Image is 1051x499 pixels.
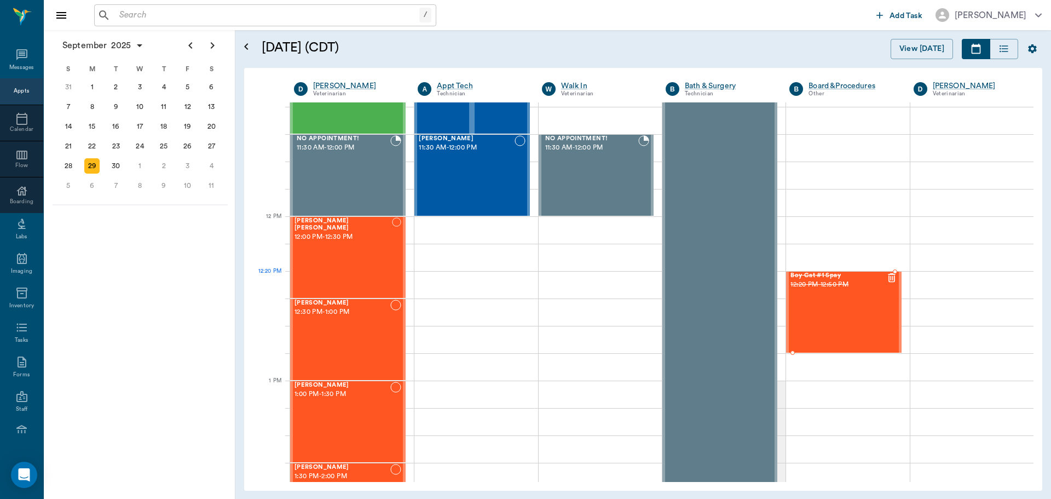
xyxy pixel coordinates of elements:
[156,139,171,154] div: Thursday, September 25, 2025
[294,382,390,389] span: [PERSON_NAME]
[419,142,514,153] span: 11:30 AM - 12:00 PM
[61,119,76,134] div: Sunday, September 14, 2025
[108,158,124,174] div: Tuesday, September 30, 2025
[685,81,773,91] a: Bath & Surgery
[418,82,431,96] div: A
[313,81,401,91] a: [PERSON_NAME]
[955,9,1026,22] div: [PERSON_NAME]
[104,61,128,77] div: T
[156,158,171,174] div: Thursday, October 2, 2025
[204,99,219,114] div: Saturday, September 13, 2025
[132,119,148,134] div: Wednesday, September 17, 2025
[13,371,30,379] div: Forms
[156,99,171,114] div: Thursday, September 11, 2025
[108,139,124,154] div: Tuesday, September 23, 2025
[201,35,223,56] button: Next page
[156,79,171,95] div: Thursday, September 4, 2025
[294,464,390,471] span: [PERSON_NAME]
[9,302,34,310] div: Inventory
[108,178,124,193] div: Tuesday, October 7, 2025
[16,233,27,241] div: Labs
[809,89,897,99] div: Other
[872,5,927,25] button: Add Task
[253,211,281,238] div: 12 PM
[180,119,195,134] div: Friday, September 19, 2025
[108,79,124,95] div: Tuesday, September 2, 2025
[109,38,133,53] span: 2025
[891,39,953,59] button: View [DATE]
[132,79,148,95] div: Wednesday, September 3, 2025
[294,307,390,318] span: 12:30 PM - 1:00 PM
[933,89,1021,99] div: Veterinarian
[927,5,1050,25] button: [PERSON_NAME]
[204,119,219,134] div: Saturday, September 20, 2025
[152,61,176,77] div: T
[132,99,148,114] div: Wednesday, September 10, 2025
[180,99,195,114] div: Friday, September 12, 2025
[61,99,76,114] div: Sunday, September 7, 2025
[545,142,638,153] span: 11:30 AM - 12:00 PM
[57,35,149,56] button: September2025
[128,61,152,77] div: W
[156,119,171,134] div: Thursday, September 18, 2025
[313,89,401,99] div: Veterinarian
[14,87,29,95] div: Appts
[790,279,886,290] span: 12:20 PM - 12:50 PM
[297,142,390,153] span: 11:30 AM - 12:00 PM
[253,375,281,403] div: 1 PM
[84,158,100,174] div: Today, Monday, September 29, 2025
[262,39,549,56] h5: [DATE] (CDT)
[786,271,901,353] div: CANCELED, 12:20 PM - 12:50 PM
[176,61,200,77] div: F
[561,81,649,91] a: Walk In
[790,272,886,279] span: Boy Cat #1 Spay
[437,89,525,99] div: Technician
[290,381,406,463] div: NOT_CONFIRMED, 1:00 PM - 1:30 PM
[542,82,556,96] div: W
[294,300,390,307] span: [PERSON_NAME]
[180,79,195,95] div: Friday, September 5, 2025
[204,139,219,154] div: Saturday, September 27, 2025
[290,216,406,299] div: NOT_CONFIRMED, 12:00 PM - 12:30 PM
[685,89,773,99] div: Technician
[180,139,195,154] div: Friday, September 26, 2025
[80,61,105,77] div: M
[108,99,124,114] div: Tuesday, September 9, 2025
[294,389,390,400] span: 1:00 PM - 1:30 PM
[61,139,76,154] div: Sunday, September 21, 2025
[561,89,649,99] div: Veterinarian
[419,8,431,22] div: /
[414,134,529,216] div: NOT_CONFIRMED, 11:30 AM - 12:00 PM
[84,79,100,95] div: Monday, September 1, 2025
[84,99,100,114] div: Monday, September 8, 2025
[84,139,100,154] div: Monday, September 22, 2025
[294,471,390,482] span: 1:30 PM - 2:00 PM
[539,134,654,216] div: BOOKED, 11:30 AM - 12:00 PM
[204,79,219,95] div: Saturday, September 6, 2025
[437,81,525,91] a: Appt Tech
[666,82,679,96] div: B
[933,81,1021,91] a: [PERSON_NAME]
[9,64,34,72] div: Messages
[809,81,897,91] a: Board &Procedures
[204,178,219,193] div: Saturday, October 11, 2025
[15,336,28,345] div: Tasks
[115,8,419,23] input: Search
[84,119,100,134] div: Monday, September 15, 2025
[545,135,638,142] span: NO APPOINTMENT!
[108,119,124,134] div: Tuesday, September 16, 2025
[50,4,72,26] button: Close drawer
[61,158,76,174] div: Sunday, September 28, 2025
[204,158,219,174] div: Saturday, October 4, 2025
[294,82,308,96] div: D
[180,35,201,56] button: Previous page
[11,462,37,488] div: Open Intercom Messenger
[11,267,32,276] div: Imaging
[789,82,803,96] div: B
[419,135,514,142] span: [PERSON_NAME]
[84,178,100,193] div: Monday, October 6, 2025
